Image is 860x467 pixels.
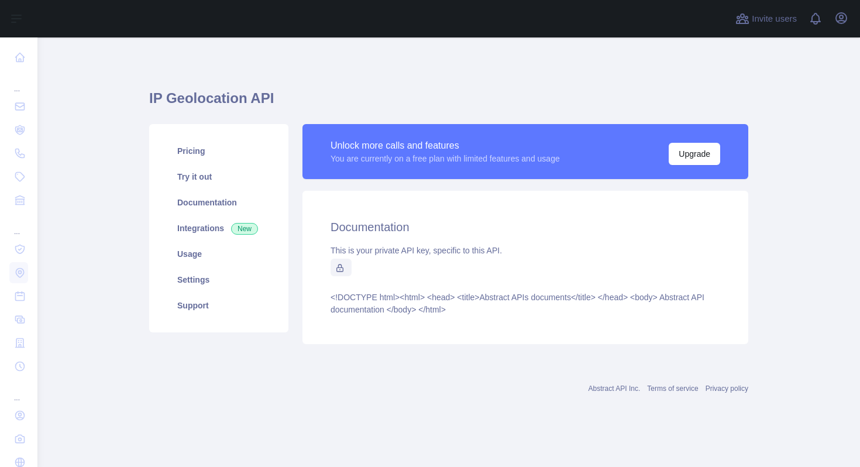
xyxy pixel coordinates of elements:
[163,267,274,293] a: Settings
[733,9,799,28] button: Invite users
[9,213,28,236] div: ...
[752,12,797,26] span: Invite users
[163,138,274,164] a: Pricing
[331,153,560,164] div: You are currently on a free plan with limited features and usage
[331,219,720,235] h2: Documentation
[149,89,748,117] h1: IP Geolocation API
[163,293,274,318] a: Support
[647,384,698,393] a: Terms of service
[331,139,560,153] div: Unlock more calls and features
[9,379,28,403] div: ...
[706,384,748,393] a: Privacy policy
[9,70,28,94] div: ...
[331,245,720,256] div: This is your private API key, specific to this API.
[163,164,274,190] a: Try it out
[163,241,274,267] a: Usage
[589,384,641,393] a: Abstract API Inc.
[669,143,720,165] button: Upgrade
[163,190,274,215] a: Documentation
[163,215,274,241] a: Integrations New
[331,291,720,316] article: <!DOCTYPE html> <html> <head> <title>Abstract APIs documents</title> </head> <body> Abstract API ...
[231,223,258,235] span: New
